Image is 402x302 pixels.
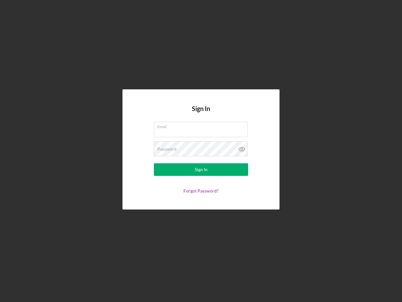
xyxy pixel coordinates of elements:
label: Password [157,147,177,152]
label: Email [157,122,248,129]
a: Forgot Password? [183,188,219,193]
div: Sign In [195,163,208,176]
button: Sign In [154,163,248,176]
h4: Sign In [192,105,210,122]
